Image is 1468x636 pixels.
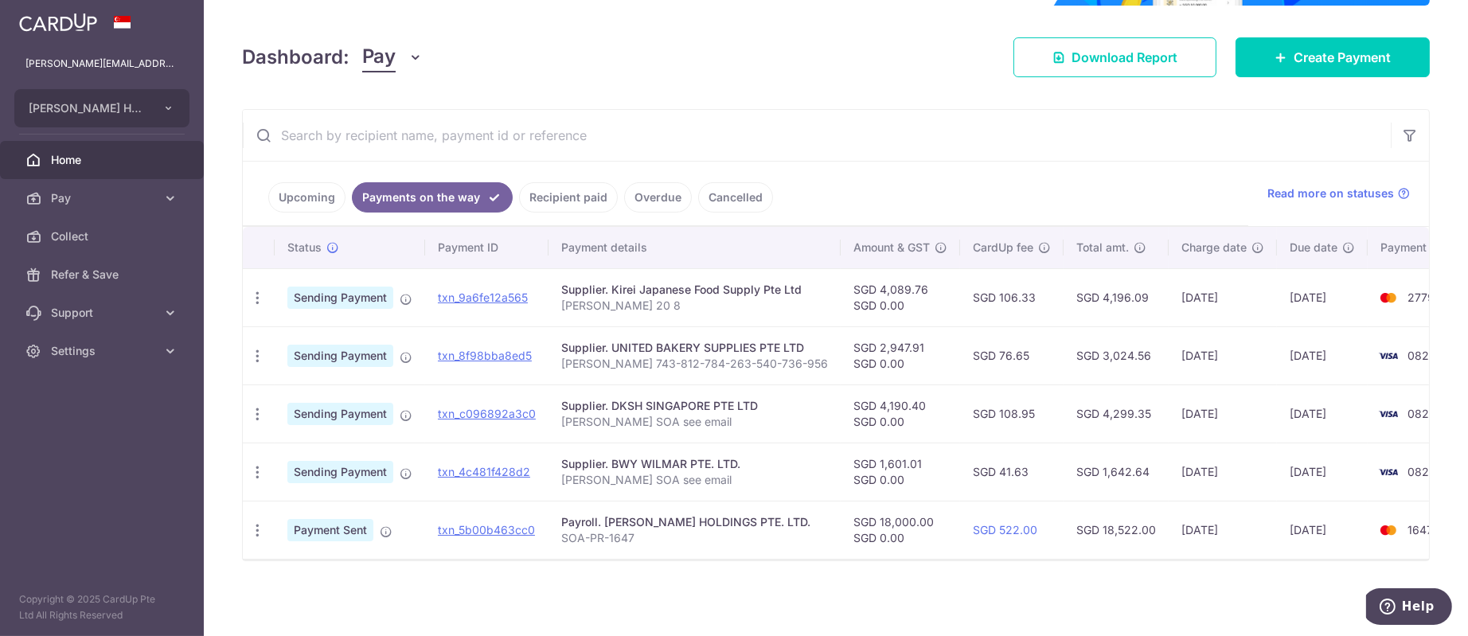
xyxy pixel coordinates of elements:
[1064,326,1169,384] td: SGD 3,024.56
[841,443,960,501] td: SGD 1,601.01 SGD 0.00
[561,530,828,546] p: SOA-PR-1647
[1277,326,1368,384] td: [DATE]
[561,340,828,356] div: Supplier. UNITED BAKERY SUPPLIES PTE LTD
[1169,326,1277,384] td: [DATE]
[1294,48,1391,67] span: Create Payment
[287,240,322,256] span: Status
[1267,185,1394,201] span: Read more on statuses
[438,465,530,478] a: txn_4c481f428d2
[960,384,1064,443] td: SGD 108.95
[425,227,549,268] th: Payment ID
[1064,501,1169,559] td: SGD 18,522.00
[1407,523,1433,537] span: 1647
[1407,349,1436,362] span: 0823
[1169,384,1277,443] td: [DATE]
[561,398,828,414] div: Supplier. DKSH SINGAPORE PTE LTD
[561,456,828,472] div: Supplier. BWY WILMAR PTE. LTD.
[287,403,393,425] span: Sending Payment
[25,56,178,72] p: [PERSON_NAME][EMAIL_ADDRESS][DOMAIN_NAME]
[1064,268,1169,326] td: SGD 4,196.09
[853,240,930,256] span: Amount & GST
[698,182,773,213] a: Cancelled
[1372,288,1404,307] img: Bank Card
[561,282,828,298] div: Supplier. Kirei Japanese Food Supply Pte Ltd
[1236,37,1430,77] a: Create Payment
[561,472,828,488] p: [PERSON_NAME] SOA see email
[438,407,536,420] a: txn_c096892a3c0
[841,326,960,384] td: SGD 2,947.91 SGD 0.00
[841,501,960,559] td: SGD 18,000.00 SGD 0.00
[960,268,1064,326] td: SGD 106.33
[362,42,396,72] span: Pay
[14,89,189,127] button: [PERSON_NAME] HOLDINGS PTE. LTD.
[624,182,692,213] a: Overdue
[1169,268,1277,326] td: [DATE]
[1407,407,1436,420] span: 0823
[561,414,828,430] p: [PERSON_NAME] SOA see email
[19,13,97,32] img: CardUp
[1372,346,1404,365] img: Bank Card
[1407,465,1436,478] span: 0823
[561,514,828,530] div: Payroll. [PERSON_NAME] HOLDINGS PTE. LTD.
[1277,501,1368,559] td: [DATE]
[268,182,346,213] a: Upcoming
[1372,521,1404,540] img: Bank Card
[438,523,535,537] a: txn_5b00b463cc0
[561,298,828,314] p: [PERSON_NAME] 20 8
[362,42,424,72] button: Pay
[1181,240,1247,256] span: Charge date
[1277,268,1368,326] td: [DATE]
[841,268,960,326] td: SGD 4,089.76 SGD 0.00
[287,519,373,541] span: Payment Sent
[1267,185,1410,201] a: Read more on statuses
[1277,384,1368,443] td: [DATE]
[242,43,349,72] h4: Dashboard:
[438,291,528,304] a: txn_9a6fe12a565
[1072,48,1177,67] span: Download Report
[1372,404,1404,423] img: Bank Card
[1013,37,1216,77] a: Download Report
[561,356,828,372] p: [PERSON_NAME] 743-812-784-263-540-736-956
[51,267,156,283] span: Refer & Save
[51,228,156,244] span: Collect
[287,461,393,483] span: Sending Payment
[29,100,146,116] span: [PERSON_NAME] HOLDINGS PTE. LTD.
[960,326,1064,384] td: SGD 76.65
[973,240,1033,256] span: CardUp fee
[519,182,618,213] a: Recipient paid
[51,152,156,168] span: Home
[1169,443,1277,501] td: [DATE]
[960,443,1064,501] td: SGD 41.63
[841,384,960,443] td: SGD 4,190.40 SGD 0.00
[51,190,156,206] span: Pay
[549,227,841,268] th: Payment details
[287,287,393,309] span: Sending Payment
[1064,443,1169,501] td: SGD 1,642.64
[1076,240,1129,256] span: Total amt.
[1064,384,1169,443] td: SGD 4,299.35
[352,182,513,213] a: Payments on the way
[1290,240,1337,256] span: Due date
[1407,291,1435,304] span: 2779
[973,523,1037,537] a: SGD 522.00
[1372,462,1404,482] img: Bank Card
[1277,443,1368,501] td: [DATE]
[51,305,156,321] span: Support
[438,349,532,362] a: txn_8f98bba8ed5
[243,110,1391,161] input: Search by recipient name, payment id or reference
[287,345,393,367] span: Sending Payment
[51,343,156,359] span: Settings
[1366,588,1452,628] iframe: Opens a widget where you can find more information
[1169,501,1277,559] td: [DATE]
